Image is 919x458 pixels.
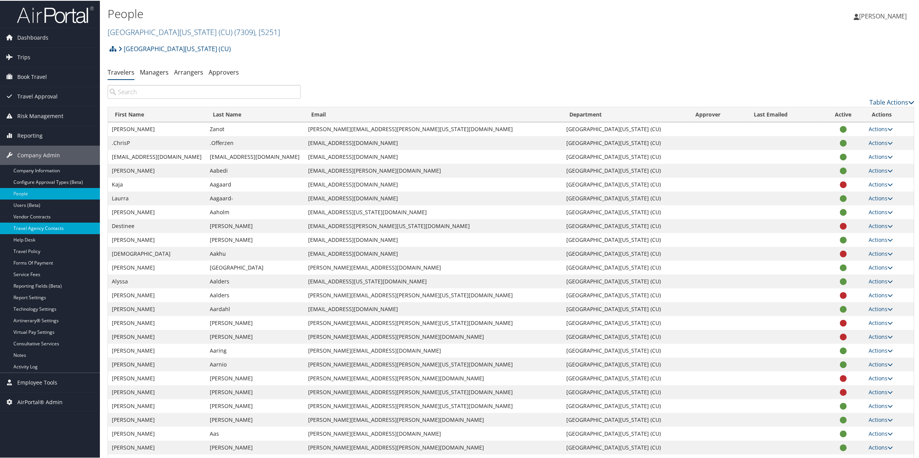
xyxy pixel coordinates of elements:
td: [PERSON_NAME] [108,122,206,135]
a: Actions [869,388,893,395]
a: Actions [869,125,893,132]
span: [PERSON_NAME] [859,11,907,20]
td: [GEOGRAPHIC_DATA][US_STATE] (CU) [562,232,688,246]
td: [EMAIL_ADDRESS][PERSON_NAME][DOMAIN_NAME] [304,163,562,177]
span: AirPortal® Admin [17,392,63,411]
span: Travel Approval [17,86,58,105]
td: [PERSON_NAME] [206,371,305,385]
td: Aaholm [206,205,305,218]
td: Aagaard- [206,191,305,205]
span: Trips [17,47,30,66]
img: airportal-logo.png [17,5,94,23]
th: Department: activate to sort column ascending [562,107,688,122]
td: [GEOGRAPHIC_DATA][US_STATE] (CU) [562,191,688,205]
th: Actions [865,107,914,122]
a: Actions [869,305,893,312]
td: [PERSON_NAME][EMAIL_ADDRESS][DOMAIN_NAME] [304,426,562,440]
td: Zanot [206,122,305,135]
td: [EMAIL_ADDRESS][DOMAIN_NAME] [304,149,562,163]
a: Travelers [108,67,134,76]
td: [PERSON_NAME] [108,205,206,218]
td: Aabedi [206,163,305,177]
td: [GEOGRAPHIC_DATA][US_STATE] (CU) [562,385,688,398]
td: [PERSON_NAME][EMAIL_ADDRESS][PERSON_NAME][US_STATE][DOMAIN_NAME] [304,385,562,398]
td: [EMAIL_ADDRESS][DOMAIN_NAME] [304,232,562,246]
a: [PERSON_NAME] [854,4,914,27]
td: [PERSON_NAME] [108,385,206,398]
td: [GEOGRAPHIC_DATA][US_STATE] (CU) [562,218,688,232]
th: Last Name: activate to sort column descending [206,107,305,122]
span: ( 7309 ) [234,26,255,37]
td: Kaja [108,177,206,191]
a: Actions [869,374,893,381]
td: [PERSON_NAME][EMAIL_ADDRESS][PERSON_NAME][US_STATE][DOMAIN_NAME] [304,315,562,329]
a: [GEOGRAPHIC_DATA][US_STATE] (CU) [108,26,280,37]
span: , [ 5251 ] [255,26,280,37]
td: Aalders [206,274,305,288]
th: Last Emailed: activate to sort column ascending [747,107,822,122]
td: [GEOGRAPHIC_DATA][US_STATE] (CU) [562,149,688,163]
td: [EMAIL_ADDRESS][US_STATE][DOMAIN_NAME] [304,205,562,218]
td: Aagaard [206,177,305,191]
span: Risk Management [17,106,63,125]
a: Actions [869,401,893,409]
td: [PERSON_NAME][EMAIL_ADDRESS][PERSON_NAME][DOMAIN_NAME] [304,371,562,385]
td: [EMAIL_ADDRESS][DOMAIN_NAME] [304,246,562,260]
td: Aardahl [206,301,305,315]
td: [PERSON_NAME][EMAIL_ADDRESS][DOMAIN_NAME] [304,343,562,357]
td: [PERSON_NAME] [108,426,206,440]
td: [EMAIL_ADDRESS][US_STATE][DOMAIN_NAME] [304,274,562,288]
td: [PERSON_NAME] [108,412,206,426]
td: Laurra [108,191,206,205]
td: Aarnio [206,357,305,371]
td: [PERSON_NAME][EMAIL_ADDRESS][PERSON_NAME][US_STATE][DOMAIN_NAME] [304,122,562,135]
th: First Name: activate to sort column ascending [108,107,206,122]
td: Aakhu [206,246,305,260]
a: Table Actions [869,97,914,106]
td: [PERSON_NAME] [206,398,305,412]
a: Approvers [209,67,239,76]
h1: People [108,5,645,21]
td: [GEOGRAPHIC_DATA][US_STATE] (CU) [562,440,688,454]
th: Active: activate to sort column ascending [822,107,865,122]
td: [PERSON_NAME] [108,315,206,329]
td: [PERSON_NAME] [206,218,305,232]
td: [PERSON_NAME][EMAIL_ADDRESS][PERSON_NAME][US_STATE][DOMAIN_NAME] [304,398,562,412]
td: [EMAIL_ADDRESS][DOMAIN_NAME] [206,149,305,163]
td: Alyssa [108,274,206,288]
td: [PERSON_NAME] [206,412,305,426]
td: [PERSON_NAME] [206,385,305,398]
td: [EMAIL_ADDRESS][DOMAIN_NAME] [108,149,206,163]
a: Actions [869,291,893,298]
a: Actions [869,277,893,284]
a: Managers [140,67,169,76]
td: [GEOGRAPHIC_DATA][US_STATE] (CU) [562,371,688,385]
td: [GEOGRAPHIC_DATA][US_STATE] (CU) [562,301,688,315]
td: [PERSON_NAME][EMAIL_ADDRESS][DOMAIN_NAME] [304,260,562,274]
td: [PERSON_NAME] [108,357,206,371]
td: [PERSON_NAME] [108,232,206,246]
td: [GEOGRAPHIC_DATA][US_STATE] (CU) [562,357,688,371]
td: Aalders [206,288,305,301]
td: [EMAIL_ADDRESS][PERSON_NAME][US_STATE][DOMAIN_NAME] [304,218,562,232]
td: [GEOGRAPHIC_DATA][US_STATE] (CU) [562,163,688,177]
td: [PERSON_NAME] [206,232,305,246]
a: Actions [869,443,893,450]
td: [GEOGRAPHIC_DATA][US_STATE] (CU) [562,343,688,357]
td: [PERSON_NAME][EMAIL_ADDRESS][PERSON_NAME][DOMAIN_NAME] [304,440,562,454]
a: Arrangers [174,67,203,76]
td: [GEOGRAPHIC_DATA][US_STATE] (CU) [562,315,688,329]
td: [GEOGRAPHIC_DATA][US_STATE] (CU) [562,177,688,191]
a: Actions [869,194,893,201]
td: [EMAIL_ADDRESS][DOMAIN_NAME] [304,177,562,191]
td: .ChrisP [108,135,206,149]
td: [GEOGRAPHIC_DATA][US_STATE] (CU) [562,426,688,440]
td: [GEOGRAPHIC_DATA][US_STATE] (CU) [562,329,688,343]
a: Actions [869,263,893,270]
td: [PERSON_NAME][EMAIL_ADDRESS][PERSON_NAME][DOMAIN_NAME] [304,329,562,343]
span: Company Admin [17,145,60,164]
td: [PERSON_NAME] [108,301,206,315]
td: [GEOGRAPHIC_DATA] [206,260,305,274]
td: [PERSON_NAME] [108,163,206,177]
td: [PERSON_NAME] [108,288,206,301]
